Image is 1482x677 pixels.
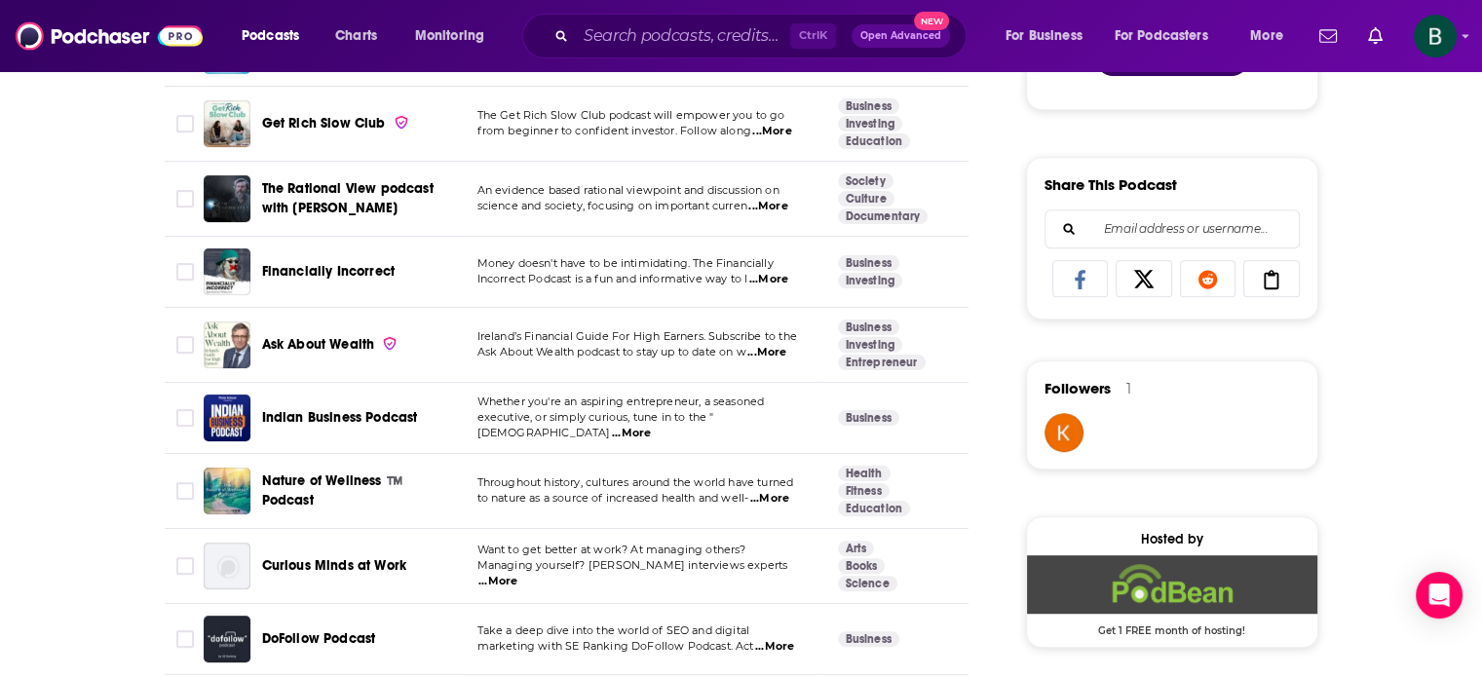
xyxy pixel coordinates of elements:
[1414,15,1457,57] img: User Profile
[1126,380,1131,397] div: 1
[1045,175,1177,194] h3: Share This Podcast
[204,248,250,295] a: Financially Incorrect
[576,20,790,52] input: Search podcasts, credits, & more...
[1045,209,1300,248] div: Search followers
[838,631,899,647] a: Business
[415,22,484,50] span: Monitoring
[1027,555,1317,614] img: Podbean Deal: Get 1 FREE month of hosting!
[1052,260,1109,297] a: Share on Facebook
[838,466,891,481] a: Health
[1414,15,1457,57] span: Logged in as betsy46033
[747,345,786,360] span: ...More
[394,114,409,131] img: verified Badge
[1027,531,1317,547] div: Hosted by
[1115,22,1208,50] span: For Podcasters
[204,468,250,514] img: Nature of Wellness ™️ Podcast
[477,256,774,270] span: Money doesn't have to be intimidating. The Financially
[262,472,402,508] span: Nature of Wellness ™️ Podcast
[262,629,376,649] a: DoFollow Podcast
[262,556,407,576] a: Curious Minds at Work
[541,14,985,58] div: Search podcasts, credits, & more...
[477,329,797,343] span: Ireland’s Financial Guide For High Earners. Subscribe to the
[382,335,398,352] img: verified Badge
[1360,19,1390,53] a: Show notifications dropdown
[838,320,899,335] a: Business
[477,199,747,212] span: science and society, focusing on important curren
[1116,260,1172,297] a: Share on X/Twitter
[477,639,754,653] span: marketing with SE Ranking DoFollow Podcast. Act
[477,543,746,556] span: Want to get better at work? At managing others?
[838,98,899,114] a: Business
[755,639,794,655] span: ...More
[176,409,194,427] span: Toggle select row
[1027,555,1317,635] a: Podbean Deal: Get 1 FREE month of hosting!
[176,115,194,132] span: Toggle select row
[477,183,779,197] span: An evidence based rational viewpoint and discussion on
[176,557,194,575] span: Toggle select row
[477,108,785,122] span: The Get Rich Slow Club podcast will empower you to go
[335,22,377,50] span: Charts
[1180,260,1236,297] a: Share on Reddit
[750,491,789,507] span: ...More
[748,199,787,214] span: ...More
[838,483,890,499] a: Fitness
[262,180,434,216] span: The Rational View podcast with [PERSON_NAME]
[176,630,194,648] span: Toggle select row
[612,426,651,441] span: ...More
[838,541,875,556] a: Arts
[838,116,903,132] a: Investing
[838,255,899,271] a: Business
[1102,20,1236,52] button: open menu
[262,408,418,428] a: Indian Business Podcast
[852,24,950,48] button: Open AdvancedNew
[838,173,893,189] a: Society
[838,337,903,353] a: Investing
[860,31,941,41] span: Open Advanced
[262,179,455,218] a: The Rational View podcast with [PERSON_NAME]
[1061,210,1283,247] input: Email address or username...
[204,395,250,441] a: Indian Business Podcast
[477,475,794,489] span: Throughout history, cultures around the world have turned
[838,410,899,426] a: Business
[204,543,250,589] a: Curious Minds at Work
[477,345,746,358] span: Ask About Wealth podcast to stay up to date on w
[204,616,250,662] img: DoFollow Podcast
[204,100,250,147] img: Get Rich Slow Club
[204,321,250,368] img: Ask About Wealth
[176,336,194,354] span: Toggle select row
[1416,572,1463,619] div: Open Intercom Messenger
[16,18,203,55] img: Podchaser - Follow, Share and Rate Podcasts
[477,124,751,137] span: from beginner to confident investor. Follow along
[262,630,376,647] span: DoFollow Podcast
[477,410,714,439] span: executive, or simply curious, tune in to the "[DEMOGRAPHIC_DATA]
[262,335,399,355] a: Ask About Wealth
[204,175,250,222] img: The Rational View podcast with Dr. Al Scott
[1236,20,1308,52] button: open menu
[176,190,194,207] span: Toggle select row
[477,558,788,572] span: Managing yourself? [PERSON_NAME] interviews experts
[176,482,194,500] span: Toggle select row
[477,395,765,408] span: Whether you're an aspiring entrepreneur, a seasoned
[262,336,375,353] span: Ask About Wealth
[790,23,836,49] span: Ctrl K
[749,272,788,287] span: ...More
[1006,22,1083,50] span: For Business
[262,409,418,426] span: Indian Business Podcast
[1045,379,1111,397] span: Followers
[992,20,1107,52] button: open menu
[262,115,386,132] span: Get Rich Slow Club
[838,273,903,288] a: Investing
[228,20,324,52] button: open menu
[838,576,897,591] a: Science
[1250,22,1283,50] span: More
[838,208,929,224] a: Documentary
[1414,15,1457,57] button: Show profile menu
[1045,413,1083,452] img: dr.kurt.nelson
[1311,19,1345,53] a: Show notifications dropdown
